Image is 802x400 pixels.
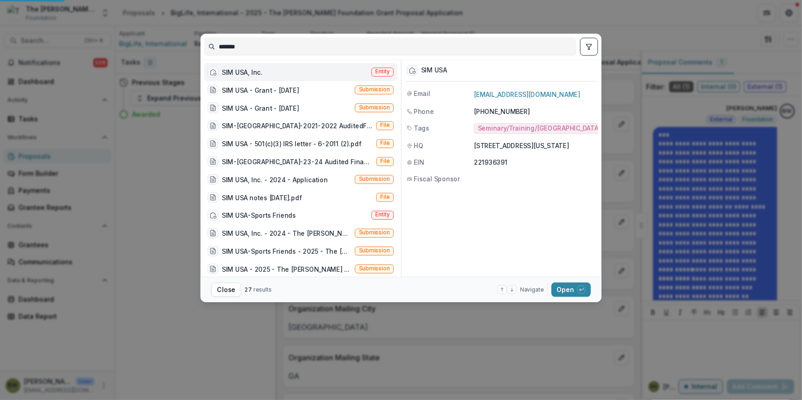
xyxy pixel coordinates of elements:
[414,89,431,98] span: Email
[359,230,390,236] span: Submission
[551,282,591,297] button: Open
[359,248,390,254] span: Submission
[211,282,241,297] button: Close
[222,228,351,238] div: SIM USA, Inc. - 2024 - The [PERSON_NAME] Foundation Grant Proposal Application
[414,141,423,150] span: HQ
[222,246,351,256] div: SIM USA-Sports Friends - 2025 - The [PERSON_NAME] Foundation Grant Proposal Application
[222,157,373,166] div: SIM-[GEOGRAPHIC_DATA]-23-24 Audited Financial Statement-FINAL.pdf
[222,85,299,95] div: SIM USA - Grant - [DATE]
[222,264,351,274] div: SIM USA - 2025 - The [PERSON_NAME] Foundation Grant Proposal Application
[380,194,389,201] span: File
[222,103,299,113] div: SIM USA - Grant - [DATE]
[222,193,302,202] div: SIM USA notes [DATE].pdf
[376,212,390,218] span: Entity
[359,87,390,93] span: Submission
[474,90,580,98] a: [EMAIL_ADDRESS][DOMAIN_NAME]
[414,123,430,132] span: Tags
[222,139,362,148] div: SIM USA - 501(c)(3) IRS letter - 6-2011 (2).pdf
[222,67,263,77] div: SIM USA, Inc.
[414,174,460,184] span: Fiscal Sponsor
[222,175,328,184] div: SIM USA, Inc. - 2024 - Application
[478,125,601,132] span: Seminary/Training/[GEOGRAPHIC_DATA]
[359,105,390,111] span: Submission
[474,141,596,150] p: [STREET_ADDRESS][US_STATE]
[222,211,296,220] div: SIM USA-Sports Friends
[380,140,389,147] span: File
[474,107,596,116] p: [PHONE_NUMBER]
[359,266,390,272] span: Submission
[421,66,447,74] div: SIM USA
[222,121,373,131] div: SIM-[GEOGRAPHIC_DATA]-2021-2022 AuditedFinancials (1).pdf
[520,286,544,293] span: Navigate
[380,158,389,165] span: File
[359,176,390,183] span: Submission
[380,122,389,129] span: File
[414,107,434,116] span: Phone
[580,38,598,56] button: toggle filters
[376,69,390,75] span: Entity
[474,158,596,167] p: 221936391
[414,158,424,167] span: EIN
[253,286,272,293] span: results
[245,286,252,293] span: 27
